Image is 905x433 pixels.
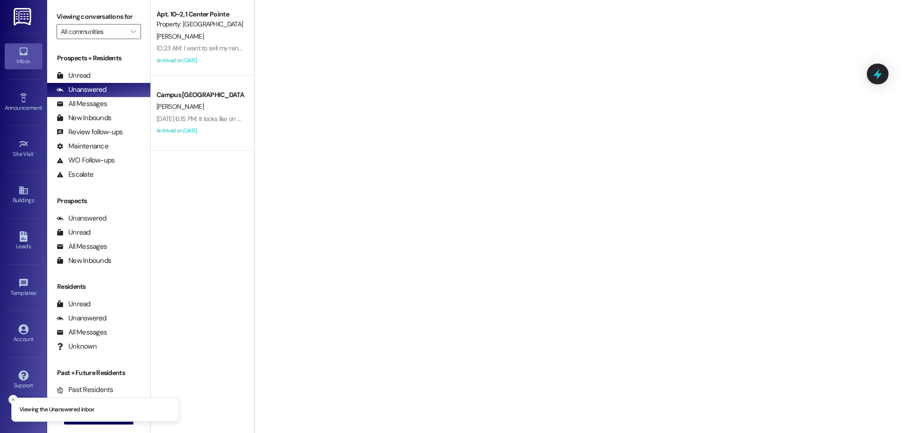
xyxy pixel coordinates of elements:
[57,299,90,309] div: Unread
[156,125,245,137] div: Archived on [DATE]
[156,55,245,66] div: Archived on [DATE]
[156,90,244,100] div: Campus [GEOGRAPHIC_DATA]
[8,395,18,404] button: Close toast
[42,103,43,110] span: •
[57,170,93,180] div: Escalate
[5,229,42,254] a: Leads
[156,44,578,52] div: 10:23 AM: I want to sell my renewal, do you have anyone interested in signing a lease at center p...
[47,196,150,206] div: Prospects
[57,242,107,252] div: All Messages
[47,282,150,292] div: Residents
[156,9,244,19] div: Apt. 10~2, 1 Center Pointe
[36,288,38,295] span: •
[131,28,136,35] i: 
[57,71,90,81] div: Unread
[5,182,42,208] a: Buildings
[57,127,123,137] div: Review follow-ups
[57,313,107,323] div: Unanswered
[57,327,107,337] div: All Messages
[5,136,42,162] a: Site Visit •
[47,368,150,378] div: Past + Future Residents
[445,155,715,170] h2: Welcome to Your Conversations
[57,213,107,223] div: Unanswered
[57,113,111,123] div: New Inbounds
[57,9,141,24] label: Viewing conversations for
[445,180,715,206] p: Start connecting with your residents and prospects. Select an existing conversation or create a n...
[5,43,42,69] a: Inbox
[57,155,115,165] div: WO Follow-ups
[5,368,42,393] a: Support
[14,8,33,25] img: ResiDesk Logo
[57,228,90,237] div: Unread
[57,85,107,95] div: Unanswered
[57,99,107,109] div: All Messages
[57,385,114,395] div: Past Residents
[47,53,150,63] div: Prospects + Residents
[57,256,111,266] div: New Inbounds
[464,216,696,228] span: Open conversations by clicking on inboxes or use the New Message button
[34,149,35,156] span: •
[156,32,204,41] span: [PERSON_NAME]
[156,19,244,29] div: Property: [GEOGRAPHIC_DATA]
[5,321,42,347] a: Account
[19,406,94,414] p: Viewing the Unanswered inbox
[61,24,126,39] input: All communities
[5,275,42,301] a: Templates •
[57,342,97,351] div: Unknown
[156,114,344,123] div: [DATE] 6:15 PM: It looks like on a computer it still says the same thing...
[156,102,204,111] span: [PERSON_NAME]
[57,141,108,151] div: Maintenance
